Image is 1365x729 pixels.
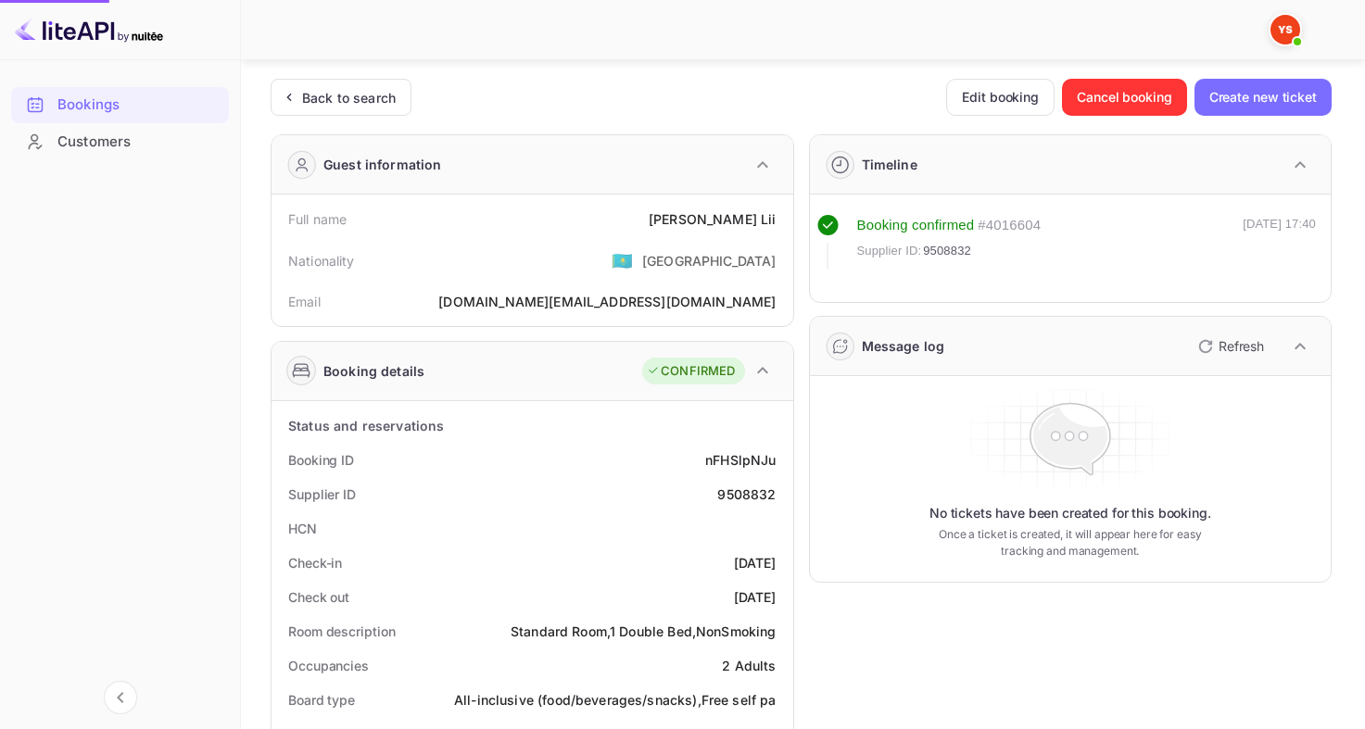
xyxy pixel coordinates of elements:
div: Room description [288,622,395,641]
span: 9508832 [923,242,971,260]
div: Nationality [288,251,355,270]
button: Create new ticket [1194,79,1332,116]
img: Yandex Support [1270,15,1300,44]
a: Bookings [11,87,229,121]
div: [DATE] [734,553,777,572]
div: [PERSON_NAME] Lii [649,209,777,229]
div: # 4016604 [978,215,1041,236]
div: [DOMAIN_NAME][EMAIL_ADDRESS][DOMAIN_NAME] [438,292,776,311]
a: Customers [11,124,229,158]
button: Edit booking [946,79,1055,116]
div: [DATE] [734,587,777,607]
button: Cancel booking [1062,79,1187,116]
p: Refresh [1219,336,1264,356]
div: [GEOGRAPHIC_DATA] [642,251,777,270]
div: Guest information [323,155,442,174]
div: Board type [288,690,355,710]
div: Booking details [323,361,424,381]
p: Once a ticket is created, it will appear here for easy tracking and management. [930,526,1209,559]
div: Message log [862,336,945,356]
div: Customers [11,124,229,160]
span: United States [612,244,633,277]
div: Booking ID [288,450,354,470]
div: Check out [288,587,349,607]
button: Refresh [1187,332,1271,361]
p: No tickets have been created for this booking. [929,504,1211,522]
div: Full name [288,209,347,229]
div: Timeline [862,155,917,174]
button: Collapse navigation [104,681,137,714]
div: Bookings [11,87,229,123]
div: CONFIRMED [647,362,735,381]
div: Standard Room,1 Double Bed,NonSmoking [511,622,777,641]
div: All-inclusive (food/beverages/snacks),Free self pa [454,690,777,710]
div: Email [288,292,321,311]
div: Check-in [288,553,342,572]
div: Booking confirmed [857,215,975,236]
div: HCN [288,519,317,538]
div: Supplier ID [288,484,356,504]
div: 2 Adults [722,656,776,675]
div: Customers [57,132,220,153]
div: nFHSlpNJu [705,450,776,470]
div: Bookings [57,94,220,116]
div: 9508832 [717,484,776,504]
div: Back to search [302,88,396,107]
span: Supplier ID: [857,242,922,260]
div: Status and reservations [288,416,444,435]
img: LiteAPI logo [15,15,163,44]
div: Occupancies [288,656,369,675]
div: [DATE] 17:40 [1243,215,1316,269]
